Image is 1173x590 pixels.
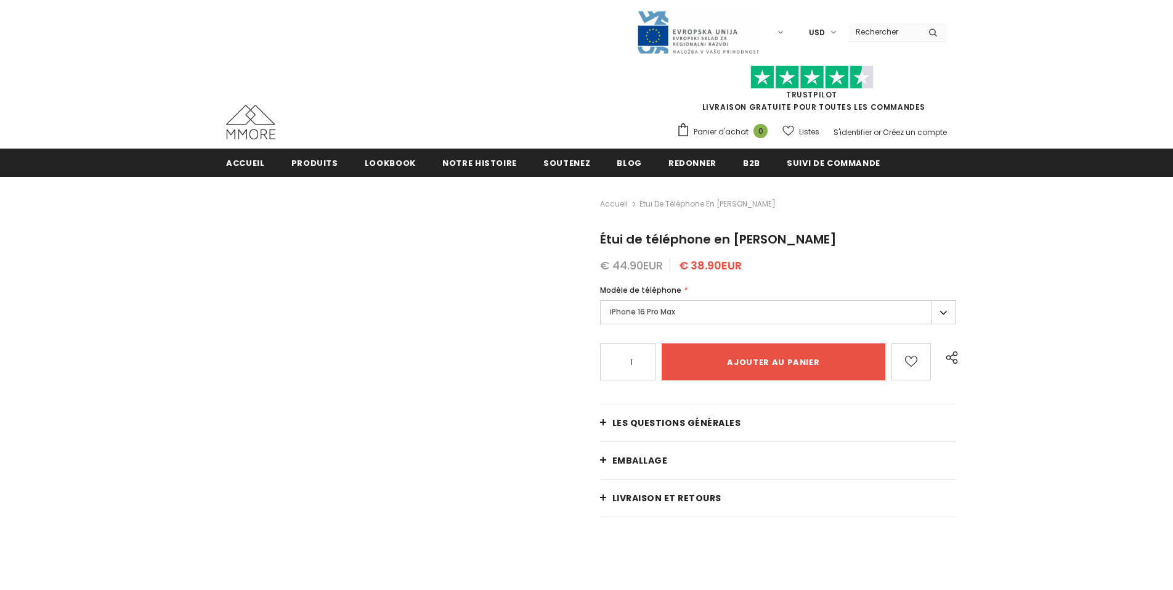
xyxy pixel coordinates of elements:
[636,10,760,55] img: Javni Razpis
[787,157,880,169] span: Suivi de commande
[676,71,947,112] span: LIVRAISON GRATUITE POUR TOUTES LES COMMANDES
[226,157,265,169] span: Accueil
[668,149,716,176] a: Redonner
[834,127,872,137] a: S'identifier
[874,127,881,137] span: or
[636,27,760,37] a: Javni Razpis
[743,149,760,176] a: B2B
[743,157,760,169] span: B2B
[786,89,837,100] a: TrustPilot
[600,231,837,248] span: Étui de téléphone en [PERSON_NAME]
[679,258,742,273] span: € 38.90EUR
[600,197,628,211] a: Accueil
[600,404,956,441] a: Les questions générales
[600,480,956,517] a: Livraison et retours
[226,149,265,176] a: Accueil
[617,157,642,169] span: Blog
[600,442,956,479] a: EMBALLAGE
[612,492,721,504] span: Livraison et retours
[600,300,956,324] label: iPhone 16 Pro Max
[600,285,681,295] span: Modèle de téléphone
[365,157,416,169] span: Lookbook
[668,157,716,169] span: Redonner
[600,258,663,273] span: € 44.90EUR
[543,149,590,176] a: soutenez
[799,126,819,138] span: Listes
[442,149,517,176] a: Notre histoire
[639,197,776,211] span: Étui de téléphone en [PERSON_NAME]
[782,121,819,142] a: Listes
[662,343,885,380] input: Ajouter au panier
[617,149,642,176] a: Blog
[694,126,749,138] span: Panier d'achat
[883,127,947,137] a: Créez un compte
[365,149,416,176] a: Lookbook
[676,123,774,141] a: Panier d'achat 0
[226,105,275,139] img: Cas MMORE
[442,157,517,169] span: Notre histoire
[848,23,919,41] input: Search Site
[612,417,741,429] span: Les questions générales
[753,124,768,138] span: 0
[612,454,668,467] span: EMBALLAGE
[787,149,880,176] a: Suivi de commande
[543,157,590,169] span: soutenez
[809,27,825,39] span: USD
[291,157,338,169] span: Produits
[750,65,874,89] img: Faites confiance aux étoiles pilotes
[291,149,338,176] a: Produits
